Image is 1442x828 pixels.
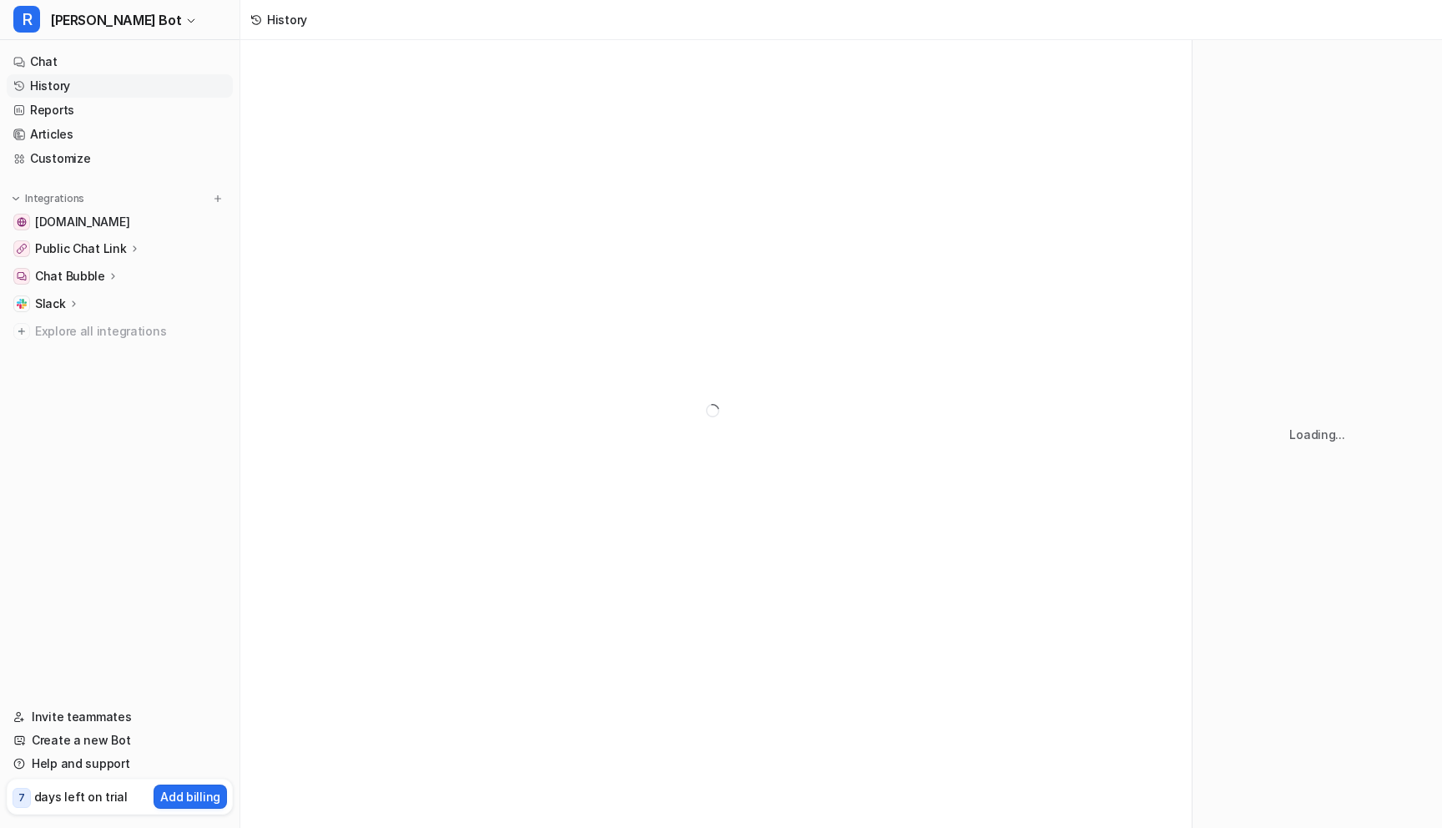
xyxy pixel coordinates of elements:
[17,217,27,227] img: getrella.com
[7,74,233,98] a: History
[34,788,128,805] p: days left on trial
[50,8,181,32] span: [PERSON_NAME] Bot
[17,271,27,281] img: Chat Bubble
[35,214,129,230] span: [DOMAIN_NAME]
[7,98,233,122] a: Reports
[13,6,40,33] span: R
[35,240,127,257] p: Public Chat Link
[13,323,30,340] img: explore all integrations
[7,210,233,234] a: getrella.com[DOMAIN_NAME]
[7,123,233,146] a: Articles
[7,147,233,170] a: Customize
[7,190,89,207] button: Integrations
[7,320,233,343] a: Explore all integrations
[35,295,66,312] p: Slack
[267,11,307,28] div: History
[7,752,233,775] a: Help and support
[35,268,105,285] p: Chat Bubble
[25,192,84,205] p: Integrations
[154,785,227,809] button: Add billing
[160,788,220,805] p: Add billing
[18,790,25,805] p: 7
[1289,426,1344,443] p: Loading...
[212,193,224,204] img: menu_add.svg
[7,705,233,729] a: Invite teammates
[7,729,233,752] a: Create a new Bot
[35,318,226,345] span: Explore all integrations
[7,50,233,73] a: Chat
[17,299,27,309] img: Slack
[17,244,27,254] img: Public Chat Link
[10,193,22,204] img: expand menu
